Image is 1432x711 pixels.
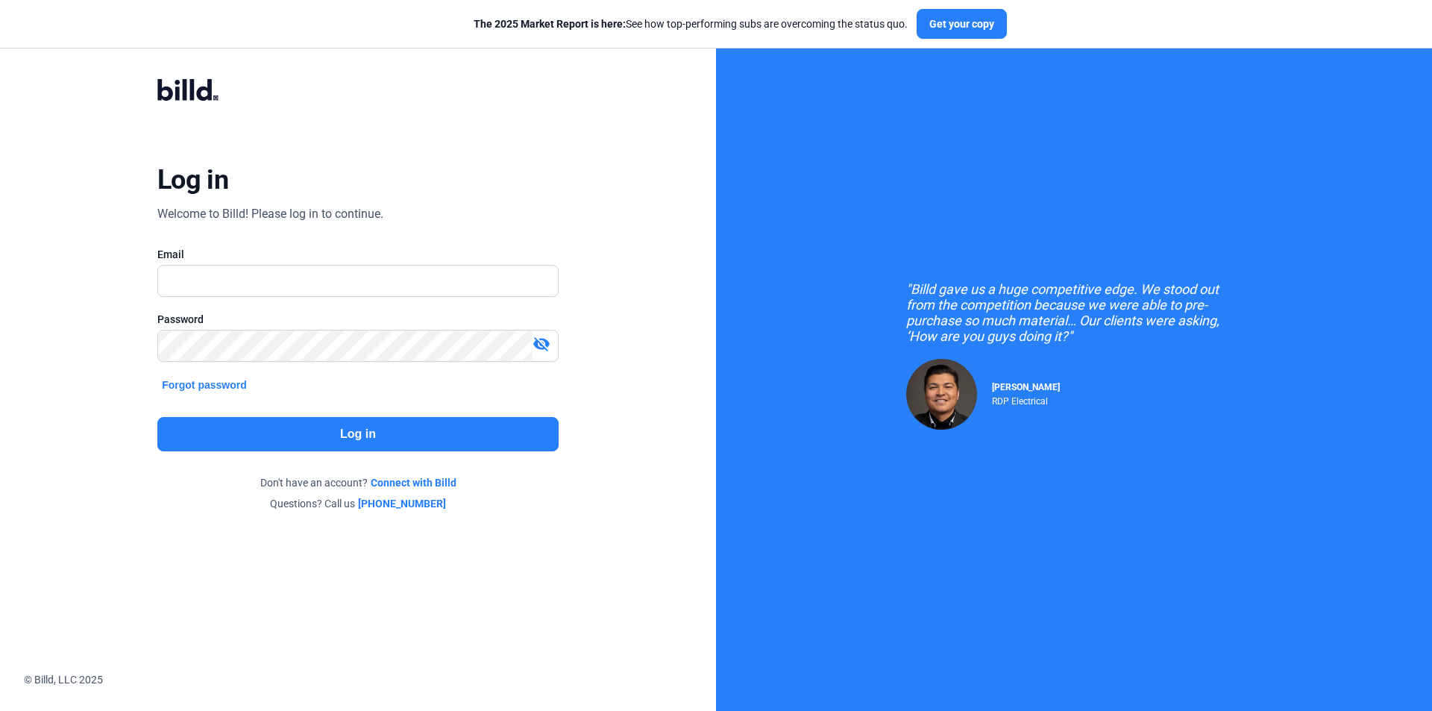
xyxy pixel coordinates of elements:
div: Email [157,247,559,262]
div: "Billd gave us a huge competitive edge. We stood out from the competition because we were able to... [906,281,1242,344]
button: Forgot password [157,377,251,393]
a: [PHONE_NUMBER] [358,496,446,511]
div: Welcome to Billd! Please log in to continue. [157,205,383,223]
div: Don't have an account? [157,475,559,490]
button: Log in [157,417,559,451]
button: Get your copy [917,9,1007,39]
div: Log in [157,163,228,196]
div: Questions? Call us [157,496,559,511]
div: RDP Electrical [992,392,1060,407]
mat-icon: visibility_off [533,335,550,353]
span: The 2025 Market Report is here: [474,18,626,30]
div: See how top-performing subs are overcoming the status quo. [474,16,908,31]
div: Password [157,312,559,327]
span: [PERSON_NAME] [992,382,1060,392]
a: Connect with Billd [371,475,456,490]
img: Raul Pacheco [906,359,977,430]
